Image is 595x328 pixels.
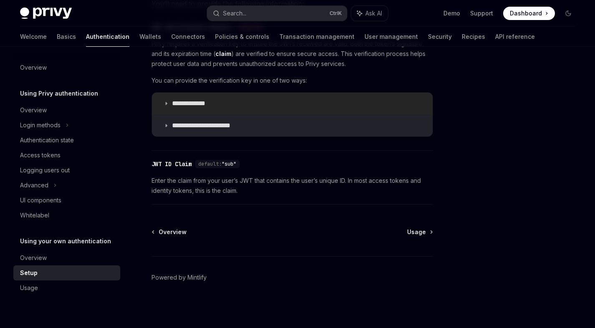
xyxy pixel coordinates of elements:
a: Whitelabel [13,208,120,223]
a: Authentication state [13,133,120,148]
a: Setup [13,265,120,280]
div: Authentication state [20,135,74,145]
h5: Using Privy authentication [20,88,98,98]
span: Overview [159,228,187,236]
a: Basics [57,27,76,47]
a: Overview [13,103,120,118]
button: Ask AI [351,6,388,21]
div: JWT ID Claim [152,160,192,168]
a: Usage [13,280,120,295]
a: API reference [495,27,535,47]
a: Policies & controls [215,27,269,47]
a: Welcome [20,27,47,47]
a: Recipes [462,27,485,47]
a: Authentication [86,27,129,47]
div: Logging users out [20,165,70,175]
a: Security [428,27,452,47]
span: Ctrl K [329,10,342,17]
button: Search...CtrlK [207,6,347,21]
span: Enter the claim from your user’s JWT that contains the user’s unique ID. In most access tokens an... [152,176,433,196]
span: Ask AI [365,9,382,18]
a: Overview [13,250,120,265]
a: Support [470,9,493,18]
div: Setup [20,268,38,278]
span: Usage [407,228,426,236]
a: User management [365,27,418,47]
a: UI components [13,193,120,208]
span: Privy requires a verification key to ensure the JWTs received are valid. Both the token’s signatu... [152,39,433,69]
div: Login methods [20,120,61,130]
span: "sub" [222,161,236,167]
h5: Using your own authentication [20,236,111,246]
a: Logging users out [13,163,120,178]
div: Overview [20,63,47,73]
div: Access tokens [20,150,61,160]
div: Advanced [20,180,48,190]
a: Connectors [171,27,205,47]
div: Search... [223,8,246,18]
a: Overview [13,60,120,75]
span: default: [198,161,222,167]
div: UI components [20,195,61,205]
span: You can provide the verification key in one of two ways: [152,76,433,86]
a: Dashboard [503,7,555,20]
div: Whitelabel [20,210,49,220]
span: Dashboard [510,9,542,18]
a: Powered by Mintlify [152,273,207,282]
div: Overview [20,105,47,115]
a: Demo [443,9,460,18]
a: Wallets [139,27,161,47]
button: Toggle dark mode [562,7,575,20]
img: dark logo [20,8,72,19]
a: claim [215,50,231,58]
div: Overview [20,253,47,263]
a: Transaction management [279,27,354,47]
a: Overview [152,228,187,236]
a: Access tokens [13,148,120,163]
a: Usage [407,228,432,236]
div: Usage [20,283,38,293]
